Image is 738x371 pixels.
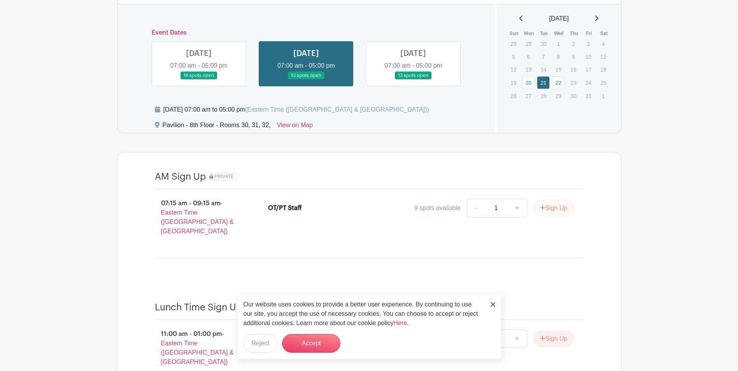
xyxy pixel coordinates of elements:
th: Sun [507,30,522,37]
p: 24 [582,77,595,89]
p: 4 [597,38,610,50]
button: Sign Up [533,331,574,347]
a: - [467,199,485,217]
p: 1 [597,90,610,102]
h6: Event Dates [145,29,467,37]
p: 30 [537,38,550,50]
p: 1 [552,38,565,50]
p: 31 [582,90,595,102]
a: 22 [552,76,565,89]
img: close_button-5f87c8562297e5c2d7936805f587ecaba9071eb48480494691a3f1689db116b3.svg [491,302,495,307]
p: 29 [522,38,535,50]
span: PRIVATE [214,174,234,179]
a: 21 [537,76,550,89]
th: Tue [536,30,552,37]
p: 19 [507,77,520,89]
span: - Eastern Time ([GEOGRAPHIC_DATA] & [GEOGRAPHIC_DATA]) [161,200,234,234]
p: 23 [567,77,580,89]
p: 6 [522,51,535,63]
h4: Lunch Time Sign Up [155,302,242,313]
p: 2 [567,38,580,50]
p: 9 [567,51,580,63]
p: 5 [507,51,520,63]
span: [DATE] [549,14,569,23]
th: Thu [566,30,582,37]
p: 25 [597,77,610,89]
th: Wed [552,30,567,37]
p: 28 [507,38,520,50]
p: 28 [537,90,550,102]
p: 29 [552,90,565,102]
p: 17 [582,63,595,75]
p: 3 [582,38,595,50]
button: Accept [282,334,340,353]
p: 12 [507,63,520,75]
span: (Eastern Time ([GEOGRAPHIC_DATA] & [GEOGRAPHIC_DATA])) [245,106,429,113]
div: OT/PT Staff [268,203,302,213]
p: 8 [552,51,565,63]
p: Our website uses cookies to provide a better user experience. By continuing to use our site, you ... [244,300,482,328]
a: + [507,329,527,348]
th: Sat [596,30,612,37]
span: - Eastern Time ([GEOGRAPHIC_DATA] & [GEOGRAPHIC_DATA]) [161,331,234,365]
p: 14 [537,63,550,75]
p: 15 [552,63,565,75]
div: [DATE] 07:00 am to 05:00 pm [163,105,429,114]
p: 18 [597,63,610,75]
p: 13 [522,63,535,75]
a: + [507,199,527,217]
p: 07:15 am - 09:15 am [142,196,256,239]
div: Pavilion - 8th Floor - Rooms 30, 31, 32, [163,121,271,133]
p: 26 [507,90,520,102]
p: 30 [567,90,580,102]
a: Here [394,320,407,326]
th: Fri [582,30,597,37]
p: 27 [522,90,535,102]
a: View on Map [277,121,313,133]
p: 11 [597,51,610,63]
p: 16 [567,63,580,75]
p: 7 [537,51,550,63]
p: 11:00 am - 01:00 pm [142,326,256,370]
p: 10 [582,51,595,63]
button: Reject [244,334,277,353]
th: Mon [522,30,537,37]
button: Sign Up [533,200,574,216]
a: 20 [522,76,535,89]
div: 9 spots available [414,203,461,213]
h4: AM Sign Up [155,171,206,182]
